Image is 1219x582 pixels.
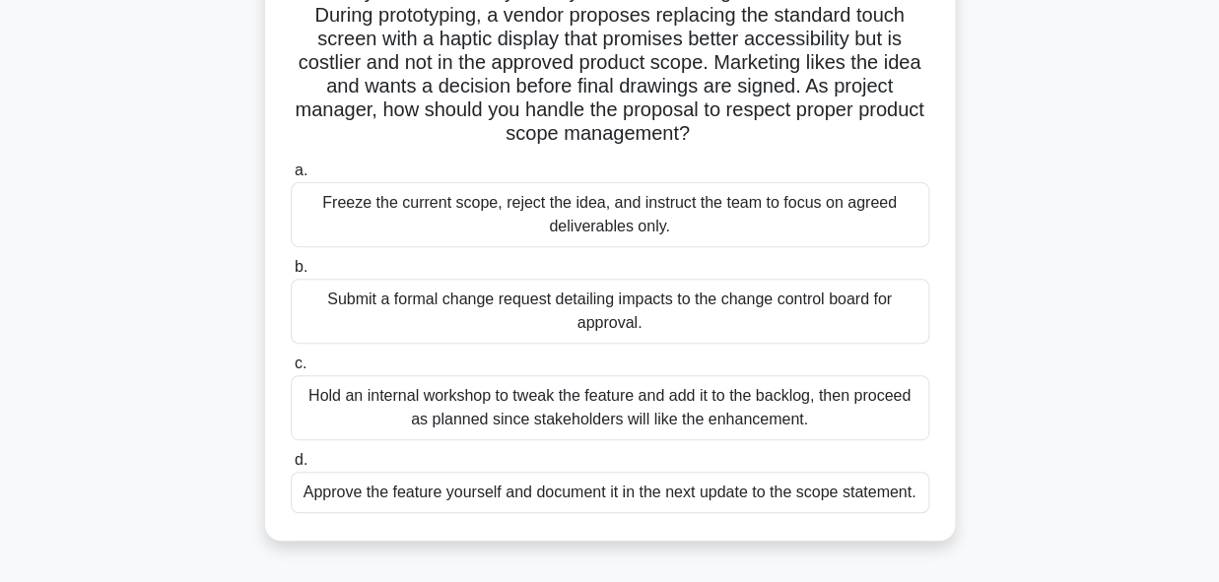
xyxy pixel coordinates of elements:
[295,355,306,371] span: c.
[295,258,307,275] span: b.
[291,182,929,247] div: Freeze the current scope, reject the idea, and instruct the team to focus on agreed deliverables ...
[291,472,929,513] div: Approve the feature yourself and document it in the next update to the scope statement.
[291,279,929,344] div: Submit a formal change request detailing impacts to the change control board for approval.
[291,375,929,440] div: Hold an internal workshop to tweak the feature and add it to the backlog, then proceed as planned...
[295,162,307,178] span: a.
[295,451,307,468] span: d.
